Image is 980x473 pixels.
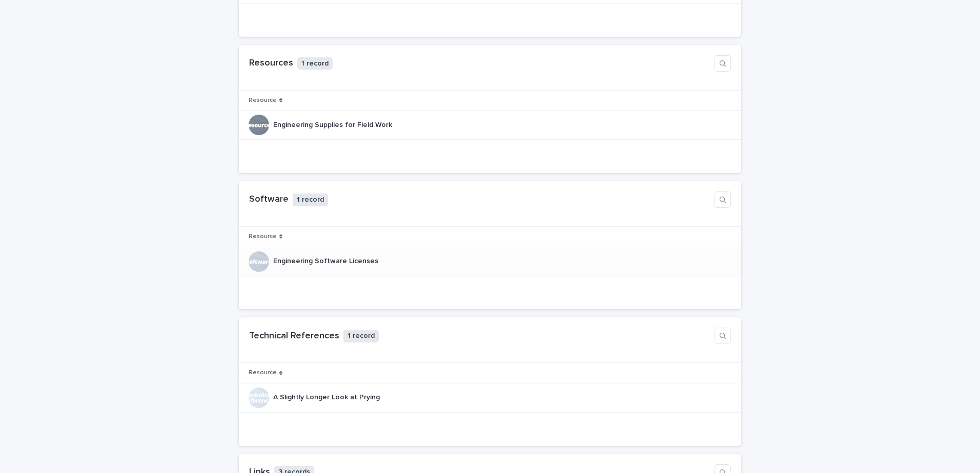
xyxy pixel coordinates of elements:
p: Resource [249,95,277,106]
tr: Engineering Software LicensesEngineering Software Licenses [239,247,741,276]
tr: A Slightly Longer Look at PryingA Slightly Longer Look at Prying [239,383,741,412]
p: Resource [249,367,277,378]
p: 1 record [293,193,328,206]
h1: Software [249,194,289,205]
p: Engineering Supplies for Field Work [273,119,394,130]
p: 1 record [297,57,333,70]
p: A Slightly Longer Look at Prying [273,391,382,402]
h1: Resources [249,58,293,69]
tr: Engineering Supplies for Field WorkEngineering Supplies for Field Work [239,111,741,140]
p: Engineering Software Licenses [273,255,380,266]
p: 1 record [343,330,379,342]
p: Resource [249,231,277,242]
h1: Technical References [249,331,339,342]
